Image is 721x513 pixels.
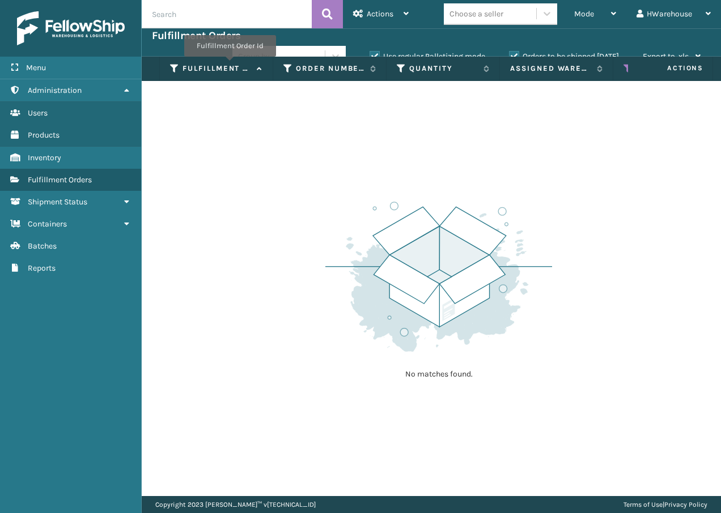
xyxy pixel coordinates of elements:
[367,9,393,19] span: Actions
[28,108,48,118] span: Users
[624,501,663,508] a: Terms of Use
[155,496,316,513] p: Copyright 2023 [PERSON_NAME]™ v [TECHNICAL_ID]
[409,63,478,74] label: Quantity
[574,9,594,19] span: Mode
[28,175,92,185] span: Fulfillment Orders
[17,11,125,45] img: logo
[28,263,56,273] span: Reports
[509,52,619,61] label: Orders to be shipped [DATE]
[183,63,251,74] label: Fulfillment Order Id
[28,241,57,251] span: Batches
[28,219,67,229] span: Containers
[643,52,689,61] span: Export to .xls
[510,63,591,74] label: Assigned Warehouse
[28,153,61,163] span: Inventory
[28,197,87,207] span: Shipment Status
[26,63,46,72] span: Menu
[449,8,503,20] div: Choose a seller
[152,29,240,42] h3: Fulfillment Orders
[28,130,60,140] span: Products
[631,59,710,78] span: Actions
[664,501,707,508] a: Privacy Policy
[238,50,270,62] div: Group by
[28,85,82,95] span: Administration
[296,63,364,74] label: Order Number
[624,496,707,513] div: |
[370,52,485,61] label: Use regular Palletizing mode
